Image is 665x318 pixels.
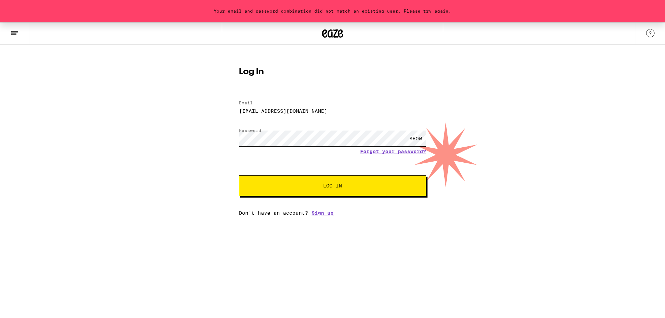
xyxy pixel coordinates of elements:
[239,210,426,216] div: Don't have an account?
[312,210,334,216] a: Sign up
[239,128,261,133] label: Password
[239,103,426,119] input: Email
[239,101,253,105] label: Email
[360,149,426,154] a: Forgot your password?
[323,183,342,188] span: Log In
[239,68,426,76] h1: Log In
[405,131,426,146] div: SHOW
[239,175,426,196] button: Log In
[4,5,50,10] span: Hi. Need any help?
